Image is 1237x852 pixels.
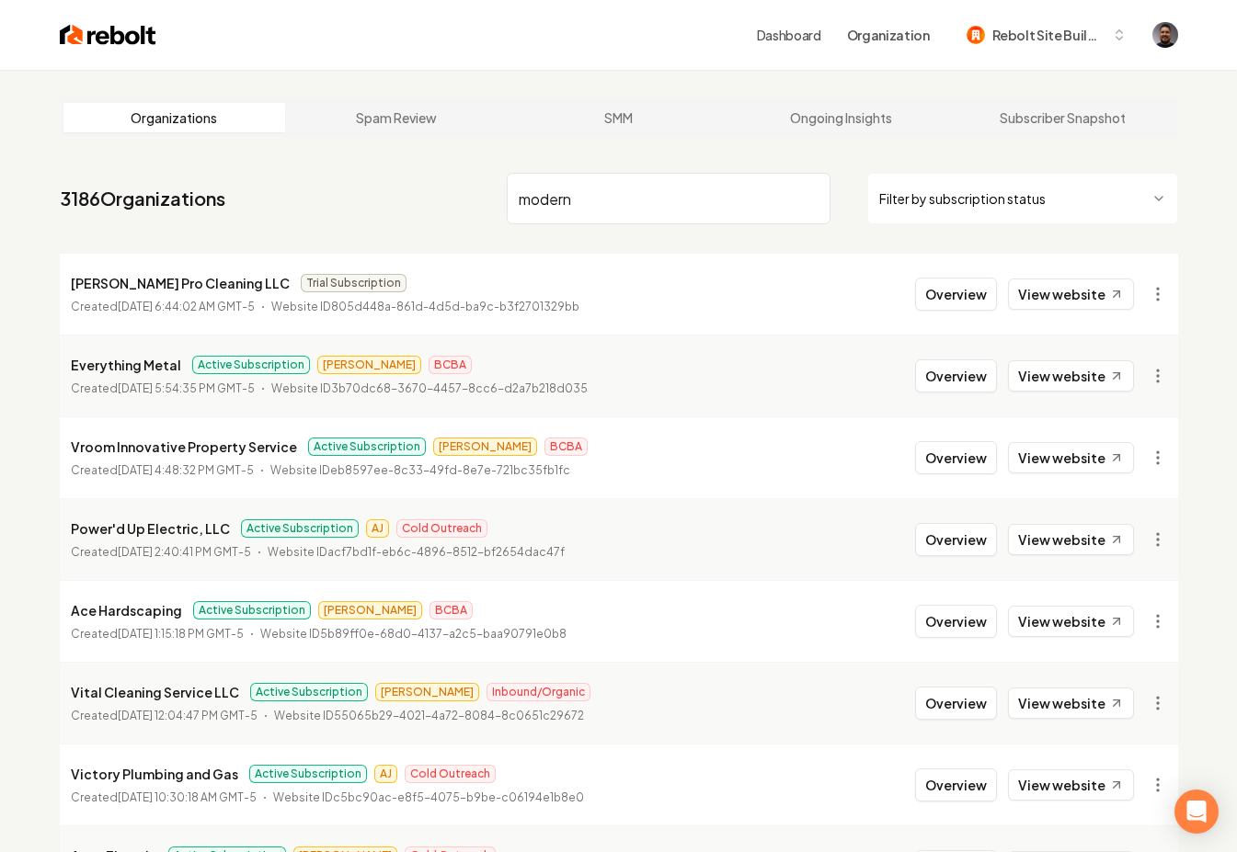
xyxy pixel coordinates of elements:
[429,356,472,374] span: BCBA
[396,519,487,538] span: Cold Outreach
[273,789,584,807] p: Website ID c5bc90ac-e8f5-4075-b9be-c06194e1b8e0
[757,26,821,44] a: Dashboard
[729,103,952,132] a: Ongoing Insights
[118,463,254,477] time: [DATE] 4:48:32 PM GMT-5
[118,545,251,559] time: [DATE] 2:40:41 PM GMT-5
[285,103,508,132] a: Spam Review
[318,601,422,619] span: [PERSON_NAME]
[60,22,156,48] img: Rebolt Logo
[430,601,473,619] span: BCBA
[915,768,997,801] button: Overview
[1008,360,1134,392] a: View website
[193,601,311,619] span: Active Subscription
[118,627,244,641] time: [DATE] 1:15:18 PM GMT-5
[487,683,590,701] span: Inbound/Organic
[1008,524,1134,555] a: View website
[507,173,830,224] input: Search by name or ID
[71,461,254,480] p: Created
[308,437,426,456] span: Active Subscription
[118,790,257,804] time: [DATE] 10:30:18 AM GMT-5
[1174,790,1219,834] div: Open Intercom Messenger
[71,625,244,643] p: Created
[249,765,367,783] span: Active Subscription
[71,763,238,785] p: Victory Plumbing and Gas
[241,519,359,538] span: Active Subscription
[1008,769,1134,801] a: View website
[274,707,584,725] p: Website ID 55065b29-4021-4a72-8084-8c0651c29672
[1008,687,1134,719] a: View website
[915,523,997,556] button: Overview
[366,519,389,538] span: AJ
[271,298,579,316] p: Website ID 805d448a-861d-4d5d-ba9c-b3f2701329bb
[71,354,181,376] p: Everything Metal
[71,436,297,458] p: Vroom Innovative Property Service
[63,103,286,132] a: Organizations
[71,272,290,294] p: [PERSON_NAME] Pro Cleaning LLC
[71,380,255,398] p: Created
[71,517,230,540] p: Power'd Up Electric, LLC
[317,356,421,374] span: [PERSON_NAME]
[71,298,255,316] p: Created
[1008,278,1134,310] a: View website
[60,186,225,211] a: 3186Organizations
[71,789,257,807] p: Created
[71,599,182,621] p: Ace Hardscaping
[405,765,496,783] span: Cold Outreach
[836,18,941,51] button: Organization
[271,380,588,398] p: Website ID 3b70dc68-3670-4457-8cc6-d2a7b218d035
[915,359,997,392] button: Overview
[118,300,255,313] time: [DATE] 6:44:02 AM GMT-5
[270,461,570,480] p: Website ID eb8597ee-8c33-49fd-8e7e-721bc35fb1fc
[268,543,565,562] p: Website ID acf7bd1f-eb6c-4896-8512-bf2654dac47f
[118,709,258,722] time: [DATE] 12:04:47 PM GMT-5
[71,681,239,703] p: Vital Cleaning Service LLC
[374,765,397,783] span: AJ
[967,26,985,44] img: Rebolt Site Builder
[433,437,537,456] span: [PERSON_NAME]
[508,103,730,132] a: SMM
[952,103,1174,132] a: Subscriber Snapshot
[71,707,258,725] p: Created
[260,625,567,643] p: Website ID 5b89ff0e-68d0-4137-a2c5-baa90791e0b8
[375,683,479,701] span: [PERSON_NAME]
[915,687,997,720] button: Overview
[915,441,997,474] button: Overview
[1008,606,1134,637] a: View website
[71,543,251,562] p: Created
[544,437,588,456] span: BCBA
[915,278,997,311] button: Overview
[118,381,255,395] time: [DATE] 5:54:35 PM GMT-5
[1152,22,1178,48] img: Daniel Humberto Ortega Celis
[1008,442,1134,473] a: View website
[915,605,997,638] button: Overview
[992,26,1105,45] span: Rebolt Site Builder
[301,274,407,292] span: Trial Subscription
[1152,22,1178,48] button: Open user button
[192,356,310,374] span: Active Subscription
[250,683,368,701] span: Active Subscription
